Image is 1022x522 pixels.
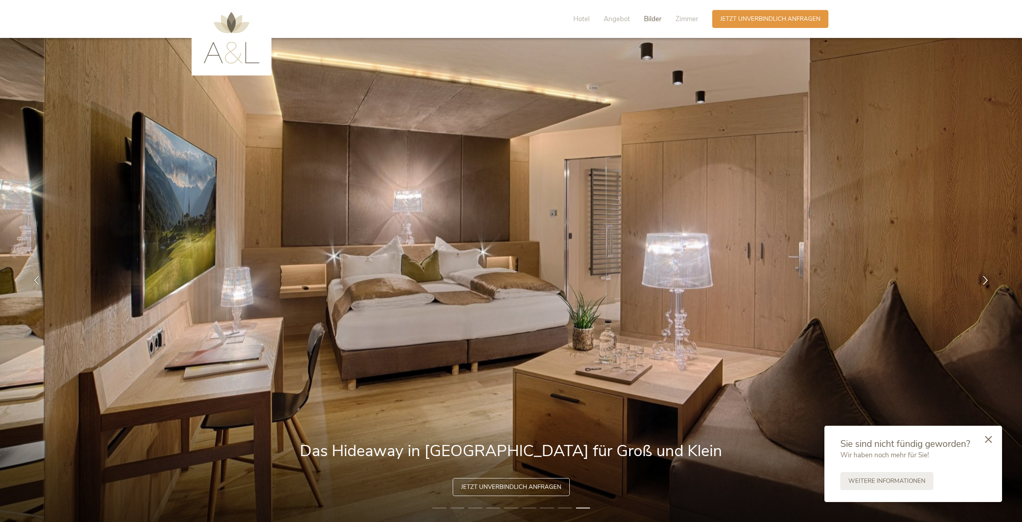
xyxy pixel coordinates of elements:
[848,477,925,485] span: Weitere Informationen
[675,14,698,24] span: Zimmer
[840,438,970,450] span: Sie sind nicht fündig geworden?
[573,14,590,24] span: Hotel
[461,483,561,491] span: Jetzt unverbindlich anfragen
[204,12,259,64] img: AMONTI & LUNARIS Wellnessresort
[840,451,929,460] span: Wir haben noch mehr für Sie!
[840,472,933,490] a: Weitere Informationen
[644,14,662,24] span: Bilder
[720,15,820,23] span: Jetzt unverbindlich anfragen
[604,14,630,24] span: Angebot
